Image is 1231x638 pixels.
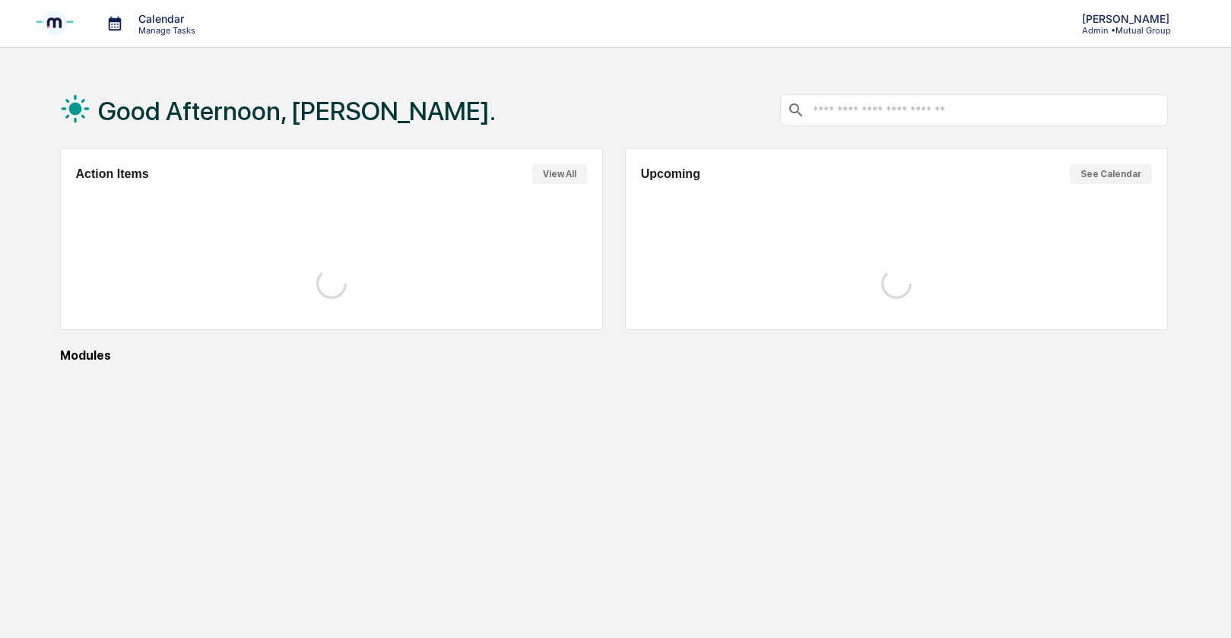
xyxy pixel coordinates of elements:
p: [PERSON_NAME] [1070,12,1177,25]
h2: Action Items [76,167,149,181]
img: logo [36,3,73,44]
div: Modules [60,348,1168,363]
p: Calendar [126,12,203,25]
h2: Upcoming [641,167,700,181]
h1: Good Afternoon, [PERSON_NAME]. [98,96,496,126]
p: Admin • Mutual Group [1070,25,1177,36]
button: View All [532,164,587,184]
p: Manage Tasks [126,25,203,36]
button: See Calendar [1070,164,1152,184]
